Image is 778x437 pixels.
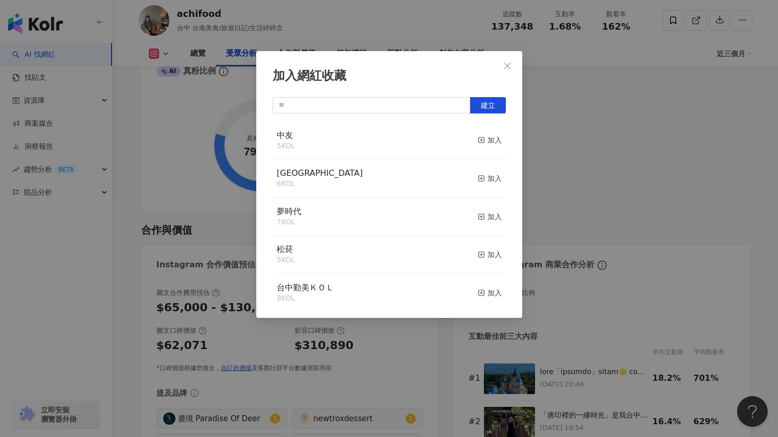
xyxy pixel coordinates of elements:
span: 夢時代 [277,206,301,216]
span: [GEOGRAPHIC_DATA] [277,168,363,178]
button: 加入 [478,282,502,304]
button: 加入 [478,206,502,227]
div: 加入 [478,287,502,298]
div: 加入 [478,134,502,146]
button: Close [497,56,518,76]
a: 台中勤美ＫＯＬ [277,284,334,292]
div: 5 KOL [277,255,295,265]
div: 加入 [478,249,502,260]
button: 加入 [478,168,502,189]
div: 5 KOL [277,141,295,151]
div: 加入 [478,211,502,222]
div: 加入 [478,173,502,184]
a: [GEOGRAPHIC_DATA] [277,169,363,177]
span: 松菸 [277,244,293,254]
span: close [503,62,512,70]
a: 松菸 [277,245,293,254]
div: 8 KOL [277,293,334,304]
div: 6 KOL [277,179,363,189]
a: 中友 [277,131,293,140]
button: 建立 [470,97,506,113]
span: 台中勤美ＫＯＬ [277,283,334,292]
button: 加入 [478,244,502,265]
div: 7 KOL [277,217,301,227]
span: 建立 [481,101,495,109]
div: 加入網紅收藏 [273,67,506,85]
span: 中友 [277,130,293,140]
button: 加入 [478,130,502,151]
a: 夢時代 [277,208,301,216]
